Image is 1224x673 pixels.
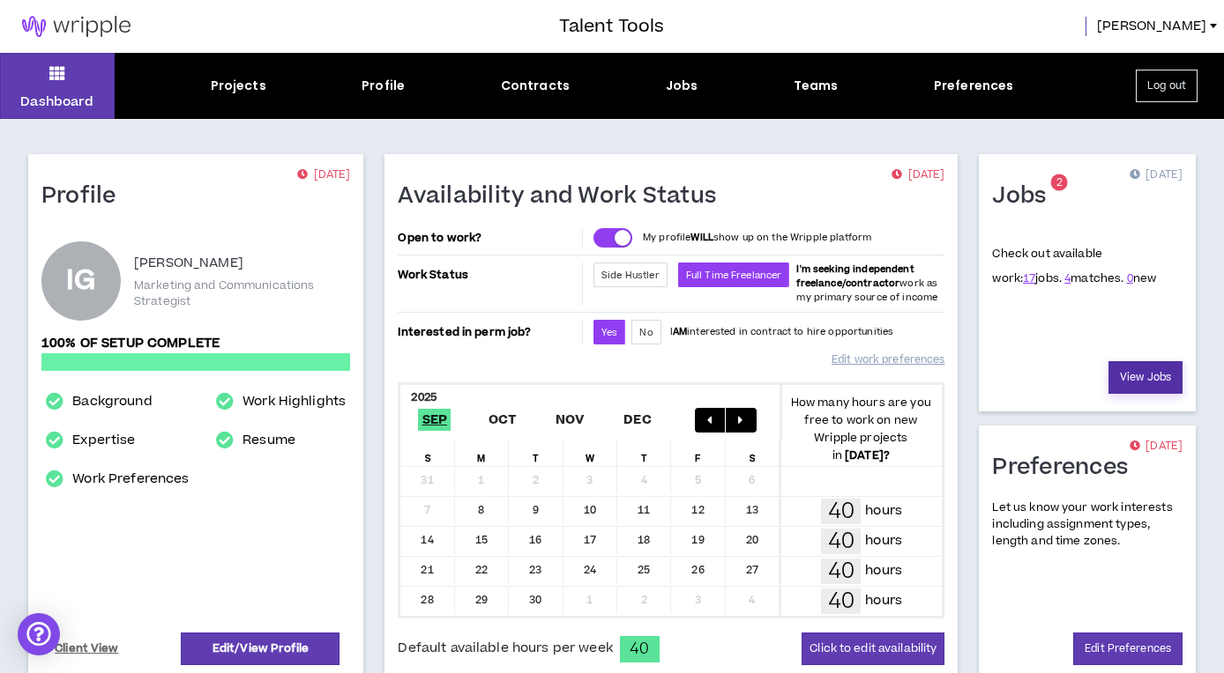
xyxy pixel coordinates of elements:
span: 2 [1056,175,1063,190]
div: F [671,440,725,466]
p: 100% of setup complete [41,334,350,353]
a: Resume [243,430,295,451]
a: Background [72,391,152,412]
p: Check out available work: [992,246,1156,286]
span: Nov [552,409,588,431]
div: S [400,440,454,466]
p: Dashboard [20,92,93,111]
h1: Availability and Work Status [398,182,729,211]
p: [DATE] [1130,438,1183,455]
div: T [617,440,671,466]
p: My profile show up on the Wripple platform [643,231,871,245]
p: hours [865,531,902,551]
p: How many hours are you free to work on new Wripple projects in [780,394,942,464]
p: I interested in contract to hire opportunities [670,325,894,339]
div: Contracts [501,77,570,95]
div: Projects [211,77,266,95]
a: 4 [1064,270,1071,286]
p: hours [865,591,902,610]
span: Oct [485,409,520,431]
strong: WILL [690,231,713,244]
a: View Jobs [1108,361,1183,394]
span: new [1127,270,1157,286]
p: Interested in perm job? [398,320,578,344]
p: [DATE] [297,166,350,184]
button: Log out [1136,70,1198,102]
p: Let us know your work interests including assignment types, length and time zones. [992,499,1183,551]
h1: Profile [41,182,130,211]
a: Edit/View Profile [181,632,340,665]
a: Expertise [72,430,135,451]
a: Client View [52,633,122,664]
p: Marketing and Communications Strategist [134,277,350,309]
p: [PERSON_NAME] [134,253,243,274]
div: W [563,440,617,466]
span: matches. [1064,270,1123,286]
span: [PERSON_NAME] [1097,17,1206,36]
div: Profile [362,77,405,95]
button: Click to edit availability [802,632,944,665]
strong: AM [673,325,687,338]
a: Work Preferences [72,469,189,490]
b: I'm seeking independent freelance/contractor [796,263,914,290]
b: 2025 [411,389,437,405]
sup: 2 [1051,174,1068,191]
a: Edit work preferences [832,344,944,375]
span: Side Hustler [601,269,660,282]
a: 0 [1127,270,1133,286]
div: Open Intercom Messenger [18,613,60,655]
h3: Talent Tools [559,13,664,40]
span: work as my primary source of income [796,263,937,304]
p: hours [865,501,902,521]
div: M [455,440,509,466]
a: 17 [1023,270,1035,286]
div: T [509,440,563,466]
p: hours [865,561,902,581]
h1: Jobs [992,182,1059,211]
span: Yes [601,326,617,339]
div: Ignacio G. [41,241,121,321]
p: [DATE] [892,166,944,184]
div: Teams [794,77,839,95]
span: Default available hours per week [398,639,612,658]
p: Work Status [398,263,578,287]
span: jobs. [1023,270,1062,286]
div: Jobs [666,77,698,95]
b: [DATE] ? [845,447,890,463]
div: S [726,440,780,466]
h1: Preferences [992,454,1141,482]
a: Work Highlights [243,391,346,412]
p: Open to work? [398,231,578,245]
p: [DATE] [1130,166,1183,184]
span: No [639,326,653,339]
div: Preferences [934,77,1014,95]
a: Edit Preferences [1073,632,1183,665]
span: Dec [620,409,655,431]
div: IG [66,268,96,294]
span: Sep [418,409,451,431]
